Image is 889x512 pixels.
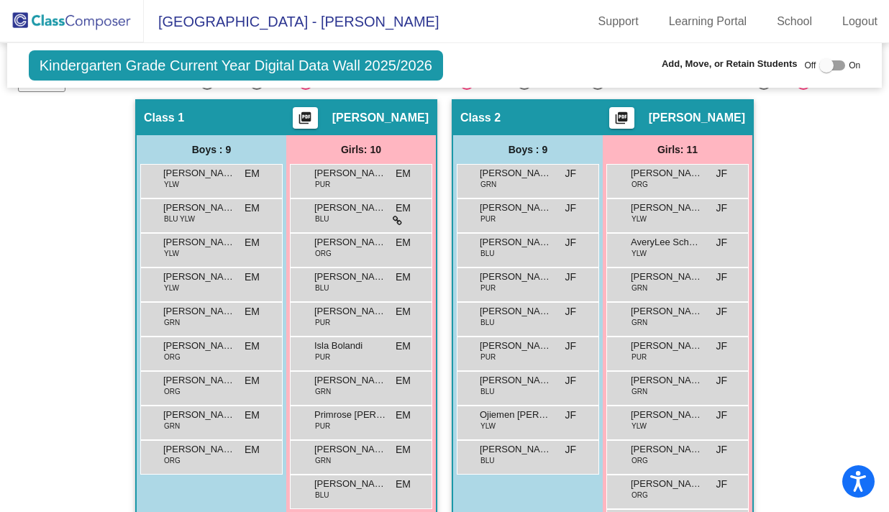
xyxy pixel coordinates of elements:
[245,442,260,457] span: EM
[245,339,260,354] span: EM
[396,442,411,457] span: EM
[716,304,727,319] span: JF
[315,490,329,500] span: BLU
[314,235,386,250] span: [PERSON_NAME]
[314,339,386,353] span: Isla Bolandi
[29,50,443,81] span: Kindergarten Grade Current Year Digital Data Wall 2025/2026
[632,283,647,293] span: GRN
[396,166,411,181] span: EM
[314,270,386,284] span: [PERSON_NAME]
[163,373,235,388] span: [PERSON_NAME]
[609,107,634,129] button: Print Students Details
[137,135,286,164] div: Boys : 9
[565,339,576,354] span: JF
[315,317,330,328] span: PUR
[163,166,235,180] span: [PERSON_NAME]
[314,408,386,422] span: Primrose [PERSON_NAME]
[480,373,552,388] span: [PERSON_NAME]
[480,201,552,215] span: [PERSON_NAME]
[245,166,260,181] span: EM
[716,201,727,216] span: JF
[631,201,703,215] span: [PERSON_NAME]
[632,214,647,224] span: YLW
[480,421,496,431] span: YLW
[631,442,703,457] span: [PERSON_NAME]
[480,455,494,466] span: BLU
[163,339,235,353] span: [PERSON_NAME]
[480,248,494,259] span: BLU
[480,214,496,224] span: PUR
[632,386,647,397] span: GRN
[245,408,260,423] span: EM
[315,455,331,466] span: GRN
[163,201,235,215] span: [PERSON_NAME]
[296,111,314,131] mat-icon: picture_as_pdf
[631,408,703,422] span: [PERSON_NAME]
[396,270,411,285] span: EM
[245,201,260,216] span: EM
[716,270,727,285] span: JF
[245,304,260,319] span: EM
[662,57,798,71] span: Add, Move, or Retain Students
[332,111,429,125] span: [PERSON_NAME]
[163,442,235,457] span: [PERSON_NAME]
[314,477,386,491] span: [PERSON_NAME]
[164,317,180,328] span: GRN
[164,179,179,190] span: YLW
[565,166,576,181] span: JF
[314,304,386,319] span: [PERSON_NAME]
[480,408,552,422] span: Ojiemen [PERSON_NAME]
[716,166,727,181] span: JF
[314,166,386,180] span: [PERSON_NAME]
[315,179,330,190] span: PUR
[164,283,179,293] span: YLW
[603,135,752,164] div: Girls: 11
[480,352,496,362] span: PUR
[632,248,647,259] span: YLW
[632,455,648,466] span: ORG
[396,373,411,388] span: EM
[587,10,650,33] a: Support
[565,373,576,388] span: JF
[716,339,727,354] span: JF
[480,339,552,353] span: [PERSON_NAME]
[314,373,386,388] span: [PERSON_NAME]
[164,214,195,224] span: BLU YLW
[480,166,552,180] span: [PERSON_NAME]
[396,477,411,492] span: EM
[480,270,552,284] span: [PERSON_NAME] [PERSON_NAME]
[480,235,552,250] span: [PERSON_NAME]
[632,317,647,328] span: GRN
[164,455,181,466] span: ORG
[163,235,235,250] span: [PERSON_NAME]
[164,386,181,397] span: ORG
[315,214,329,224] span: BLU
[144,10,439,33] span: [GEOGRAPHIC_DATA] - [PERSON_NAME]
[849,59,860,72] span: On
[632,490,648,500] span: ORG
[144,111,184,125] span: Class 1
[315,352,330,362] span: PUR
[480,386,494,397] span: BLU
[716,373,727,388] span: JF
[613,111,630,131] mat-icon: picture_as_pdf
[565,408,576,423] span: JF
[480,179,496,190] span: GRN
[716,235,727,250] span: JF
[396,339,411,354] span: EM
[649,111,745,125] span: [PERSON_NAME]
[315,421,330,431] span: PUR
[245,270,260,285] span: EM
[716,477,727,492] span: JF
[631,166,703,180] span: [PERSON_NAME]
[245,373,260,388] span: EM
[565,270,576,285] span: JF
[293,107,318,129] button: Print Students Details
[631,373,703,388] span: [PERSON_NAME]
[631,304,703,319] span: [PERSON_NAME]
[565,304,576,319] span: JF
[632,352,647,362] span: PUR
[565,235,576,250] span: JF
[315,248,332,259] span: ORG
[396,408,411,423] span: EM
